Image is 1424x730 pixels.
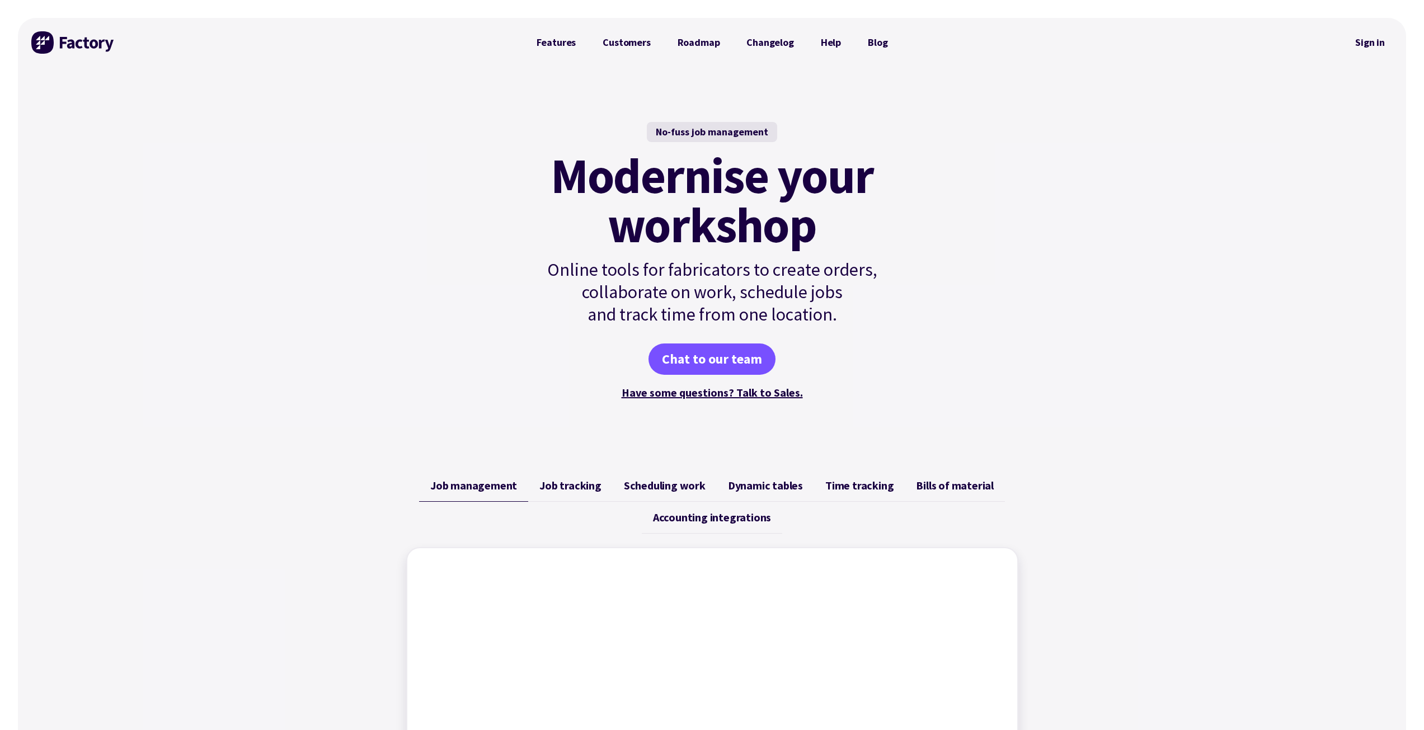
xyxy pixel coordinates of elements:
span: Bills of material [916,479,994,492]
span: Job tracking [539,479,601,492]
a: Customers [589,31,664,54]
span: Dynamic tables [728,479,803,492]
a: Have some questions? Talk to Sales. [622,385,803,399]
a: Roadmap [664,31,734,54]
img: Factory [31,31,115,54]
a: Features [523,31,590,54]
nav: Primary Navigation [523,31,901,54]
a: Blog [854,31,901,54]
mark: Modernise your workshop [551,151,873,249]
p: Online tools for fabricators to create orders, collaborate on work, schedule jobs and track time ... [523,258,901,326]
span: Time tracking [825,479,894,492]
span: Job management [430,479,517,492]
span: Accounting integrations [653,511,771,524]
a: Sign in [1347,30,1393,55]
a: Help [807,31,854,54]
div: No-fuss job management [647,122,777,142]
nav: Secondary Navigation [1347,30,1393,55]
span: Scheduling work [624,479,706,492]
a: Chat to our team [648,343,776,375]
a: Changelog [733,31,807,54]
